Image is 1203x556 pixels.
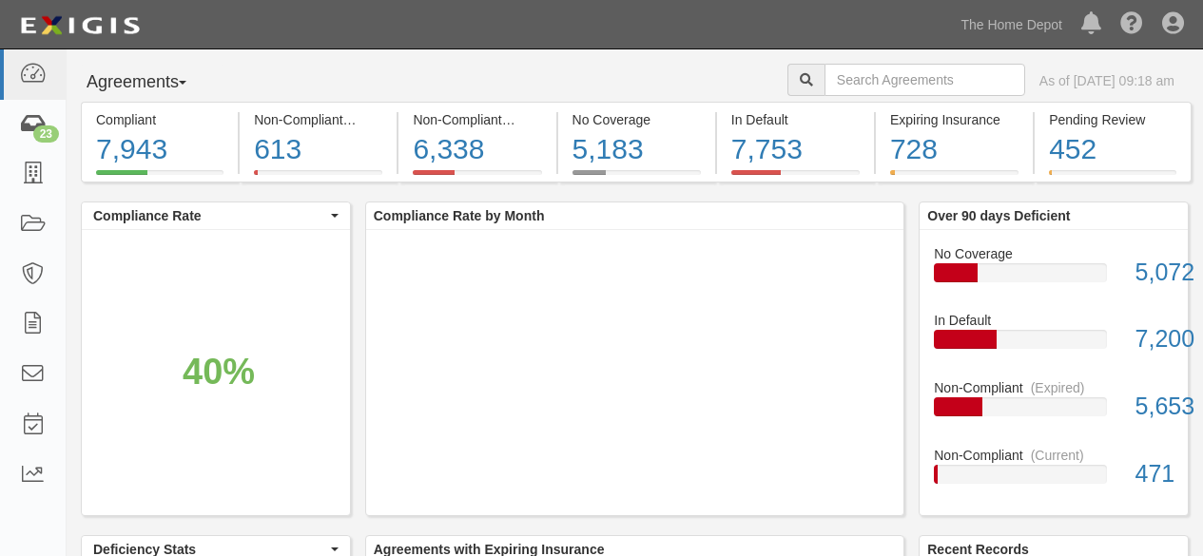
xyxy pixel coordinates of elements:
[254,129,382,170] div: 613
[731,110,860,129] div: In Default
[934,446,1174,499] a: Non-Compliant(Current)471
[927,208,1070,223] b: Over 90 days Deficient
[33,125,59,143] div: 23
[890,110,1019,129] div: Expiring Insurance
[398,170,555,185] a: Non-Compliant(Expired)6,338
[934,311,1174,378] a: In Default7,200
[81,64,223,102] button: Agreements
[413,110,541,129] div: Non-Compliant (Expired)
[920,244,1188,263] div: No Coverage
[82,202,350,229] button: Compliance Rate
[572,110,701,129] div: No Coverage
[731,129,860,170] div: 7,753
[558,170,715,185] a: No Coverage5,183
[934,378,1174,446] a: Non-Compliant(Expired)5,653
[1049,110,1176,129] div: Pending Review
[413,129,541,170] div: 6,338
[825,64,1025,96] input: Search Agreements
[93,206,326,225] span: Compliance Rate
[934,244,1174,312] a: No Coverage5,072
[1121,322,1188,356] div: 7,200
[890,129,1019,170] div: 728
[1031,446,1084,465] div: (Current)
[1039,71,1174,90] div: As of [DATE] 09:18 am
[1121,390,1188,424] div: 5,653
[920,446,1188,465] div: Non-Compliant
[1121,457,1188,491] div: 471
[81,170,238,185] a: Compliant7,943
[920,311,1188,330] div: In Default
[96,129,223,170] div: 7,943
[14,9,146,43] img: logo-5460c22ac91f19d4615b14bd174203de0afe785f0fc80cf4dbbc73dc1793850b.png
[510,110,564,129] div: (Expired)
[240,170,397,185] a: Non-Compliant(Current)613
[1120,13,1143,36] i: Help Center - Complianz
[96,110,223,129] div: Compliant
[572,129,701,170] div: 5,183
[951,6,1072,44] a: The Home Depot
[1121,256,1188,290] div: 5,072
[183,346,255,397] div: 40%
[351,110,404,129] div: (Current)
[717,170,874,185] a: In Default7,753
[1049,129,1176,170] div: 452
[876,170,1033,185] a: Expiring Insurance728
[374,208,545,223] b: Compliance Rate by Month
[1035,170,1192,185] a: Pending Review452
[920,378,1188,397] div: Non-Compliant
[254,110,382,129] div: Non-Compliant (Current)
[1031,378,1085,397] div: (Expired)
